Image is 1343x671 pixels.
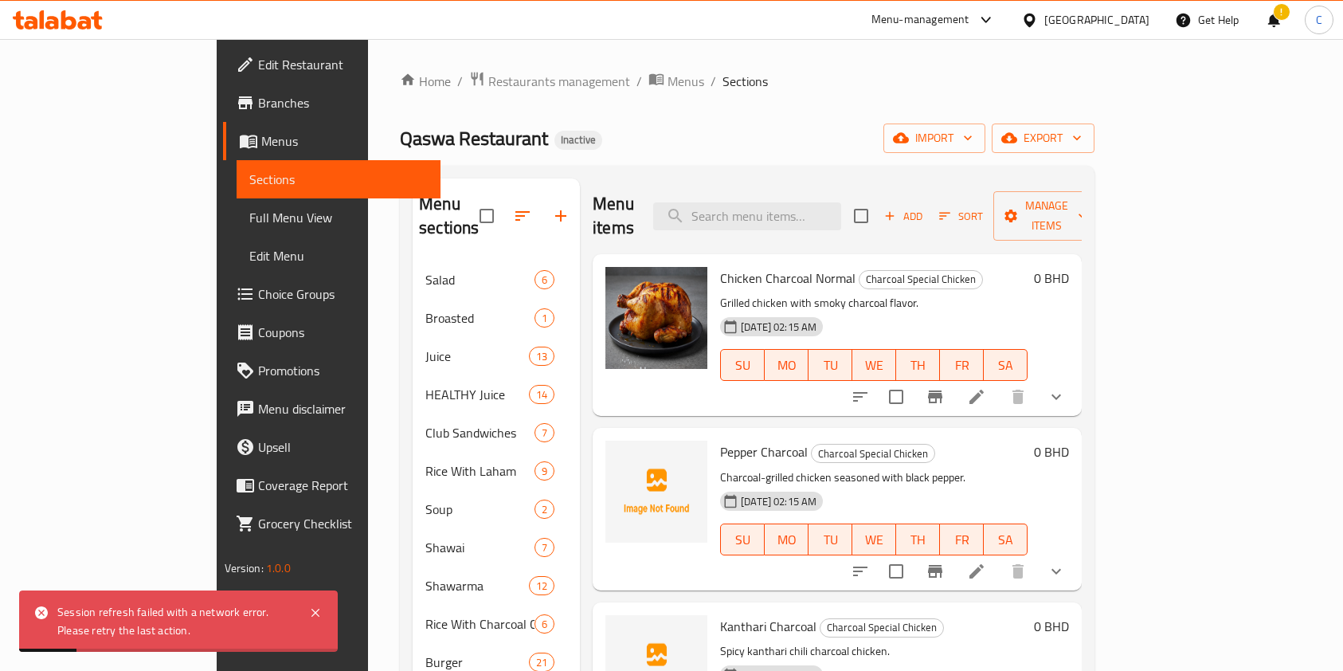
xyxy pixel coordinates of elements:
span: 7 [535,426,554,441]
button: Branch-specific-item [916,552,954,591]
li: / [457,72,463,91]
span: Charcoal Special Chicken [859,270,982,288]
svg: Show Choices [1047,387,1066,406]
a: Grocery Checklist [223,504,441,543]
span: Coverage Report [258,476,429,495]
span: Select all sections [470,199,503,233]
button: SA [984,349,1028,381]
span: 6 [535,617,554,632]
span: Sections [249,170,429,189]
button: FR [940,349,984,381]
span: Sort [939,207,983,226]
a: Menus [648,71,704,92]
a: Edit menu item [967,387,986,406]
span: Pepper Charcoal [720,440,808,464]
button: import [883,124,985,153]
span: Menus [668,72,704,91]
a: Coupons [223,313,441,351]
span: Shawai [425,538,534,557]
div: Soup2 [413,490,580,528]
span: Edit Restaurant [258,55,429,74]
button: SU [720,349,765,381]
a: Restaurants management [469,71,630,92]
span: Select section [844,199,878,233]
span: Soup [425,500,534,519]
a: Edit Restaurant [223,45,441,84]
span: WE [859,528,890,551]
button: Manage items [993,191,1100,241]
span: SA [990,528,1021,551]
span: 9 [535,464,554,479]
span: Rice With Laham [425,461,534,481]
a: Upsell [223,428,441,466]
a: Choice Groups [223,275,441,313]
button: sort-choices [841,378,879,416]
div: Broasted1 [413,299,580,337]
span: 1.0.0 [266,558,291,579]
input: search [653,202,841,230]
nav: breadcrumb [400,71,1094,92]
span: Shawarma [425,576,529,595]
span: 7 [535,540,554,555]
span: Add [882,207,925,226]
span: 13 [530,349,554,364]
div: Shawarma12 [413,567,580,605]
div: Rice With Laham9 [413,452,580,490]
div: items [534,538,554,557]
div: Inactive [554,131,602,150]
span: Salad [425,270,534,289]
button: WE [852,349,896,381]
div: Club Sandwiches [425,423,534,442]
button: Branch-specific-item [916,378,954,416]
div: Juice13 [413,337,580,375]
div: [GEOGRAPHIC_DATA] [1044,11,1149,29]
span: 1 [535,311,554,326]
span: Chicken Charcoal Normal [720,266,856,290]
div: items [534,270,554,289]
a: Edit menu item [967,562,986,581]
span: Menus [261,131,429,151]
span: WE [859,354,890,377]
span: C [1316,11,1322,29]
span: Full Menu View [249,208,429,227]
div: items [529,576,554,595]
span: Get support on: [225,585,298,606]
button: delete [999,552,1037,591]
button: SU [720,524,765,555]
div: Rice With Charcoal Chicken6 [413,605,580,643]
span: [DATE] 02:15 AM [734,320,823,335]
button: show more [1037,378,1075,416]
span: Upsell [258,438,429,457]
li: / [636,72,642,91]
button: sort-choices [841,552,879,591]
span: Kanthari Charcoal [720,614,816,638]
span: TU [815,354,846,377]
span: MO [771,528,802,551]
span: Select to update [879,380,913,414]
button: export [992,124,1094,153]
div: Club Sandwiches7 [413,414,580,452]
span: FR [946,354,977,377]
span: 6 [535,273,554,288]
img: Pepper Charcoal [605,441,707,543]
p: Spicy kanthari chili charcoal chicken. [720,642,1028,661]
span: Broasted [425,308,534,328]
h6: 0 BHD [1034,441,1069,463]
span: Coupons [258,323,429,342]
div: HEALTHY Juice14 [413,375,580,414]
div: items [529,385,554,404]
div: items [534,500,554,519]
button: MO [765,349,809,381]
a: Full Menu View [237,198,441,237]
button: delete [999,378,1037,416]
h6: 0 BHD [1034,615,1069,638]
div: items [534,308,554,328]
span: Edit Menu [249,246,429,265]
span: Juice [425,347,529,366]
span: Rice With Charcoal Chicken [425,614,534,634]
div: Salad6 [413,261,580,299]
span: 21 [530,655,554,670]
span: 12 [530,579,554,594]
